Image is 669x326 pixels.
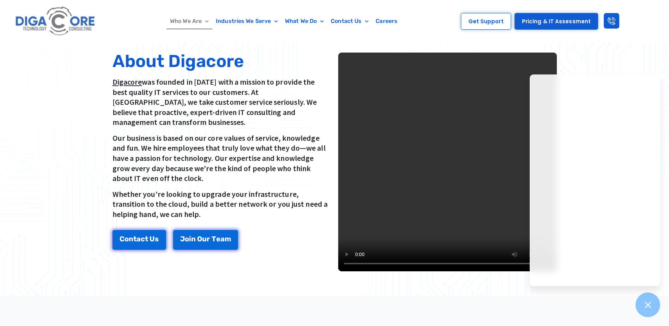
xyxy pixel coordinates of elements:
[216,235,220,242] span: e
[468,19,504,24] span: Get Support
[124,235,129,242] span: o
[133,235,136,242] span: t
[212,13,281,29] a: Industries We Serve
[530,74,660,286] iframe: Chatgenie Messenger
[112,77,331,127] p: was founded in [DATE] with a mission to provide the best quality IT services to our customers. At...
[189,235,191,242] span: i
[202,235,207,242] span: u
[281,13,327,29] a: What We Do
[372,13,401,29] a: Careers
[120,235,124,242] span: C
[141,235,145,242] span: c
[212,235,216,242] span: T
[197,235,202,242] span: O
[132,13,436,29] nav: Menu
[522,19,591,24] span: Pricing & IT Assessment
[129,235,133,242] span: n
[112,189,331,219] p: Whether you’re looking to upgrade your infrastructure, transition to the cloud, build a better ne...
[225,235,231,242] span: m
[207,235,210,242] span: r
[185,235,189,242] span: o
[461,13,511,30] a: Get Support
[136,235,141,242] span: a
[180,235,185,242] span: J
[112,53,331,70] h2: About Digacore
[515,13,598,30] a: Pricing & IT Assessment
[145,235,148,242] span: t
[173,230,238,250] a: Join Our Team
[166,13,212,29] a: Who We Are
[150,235,155,242] span: U
[155,235,159,242] span: s
[112,133,331,183] p: Our business is based on our core values of service, knowledge and fun. We hire employees that tr...
[220,235,225,242] span: a
[191,235,196,242] span: n
[112,77,142,87] a: Digacore
[327,13,372,29] a: Contact Us
[13,4,98,39] img: Digacore logo 1
[112,230,166,250] a: Contact Us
